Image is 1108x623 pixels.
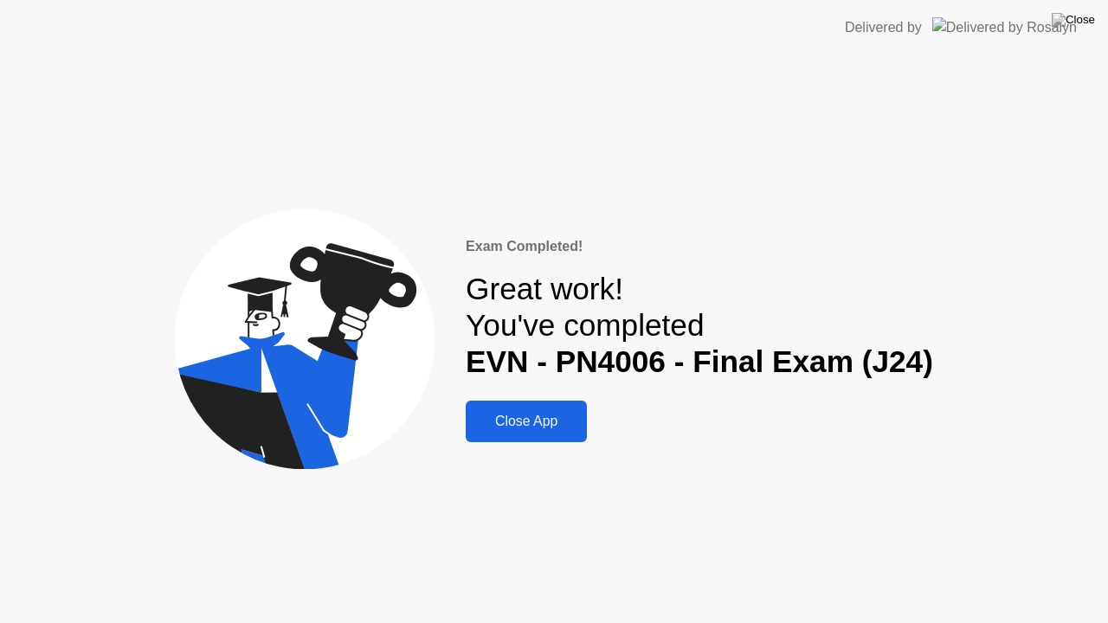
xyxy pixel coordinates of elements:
div: Close App [471,414,582,429]
b: EVN - PN4006 - Final Exam (J24) [466,344,933,378]
button: Close App [466,401,587,442]
div: Great work! You've completed [466,271,933,381]
div: Exam Completed! [466,236,933,257]
img: Delivered by Rosalyn [932,17,1077,37]
div: Delivered by [845,17,922,38]
img: Close [1052,13,1095,27]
